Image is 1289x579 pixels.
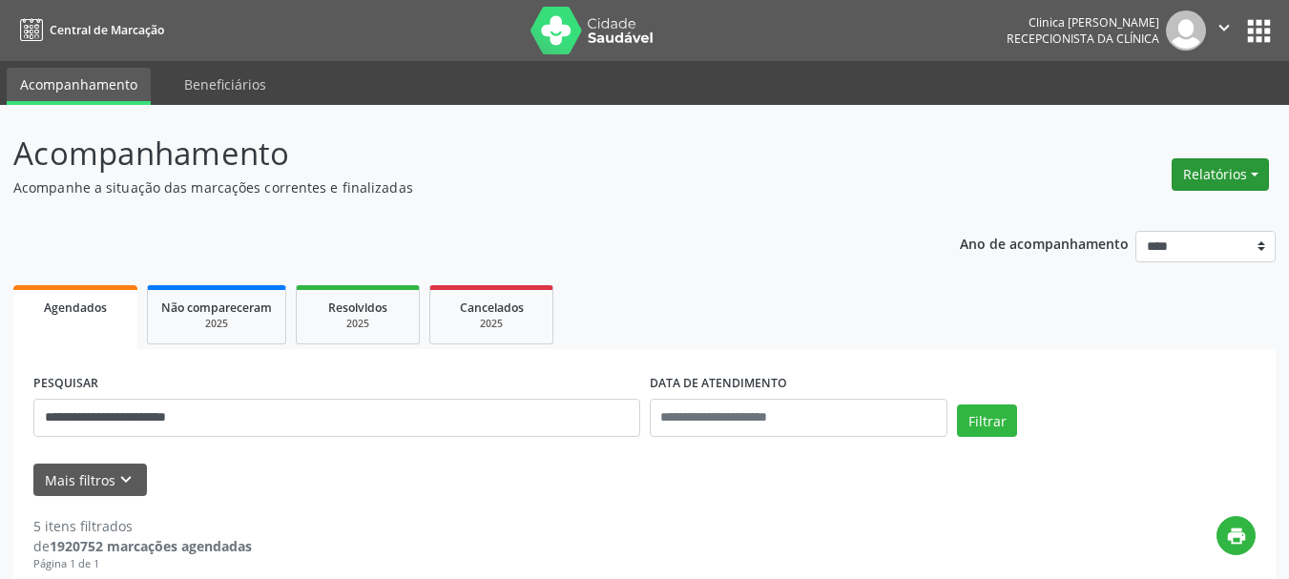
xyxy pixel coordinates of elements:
[1226,526,1247,547] i: print
[50,537,252,555] strong: 1920752 marcações agendadas
[171,68,280,101] a: Beneficiários
[1166,10,1206,51] img: img
[650,369,787,399] label: DATA DE ATENDIMENTO
[444,317,539,331] div: 2025
[13,130,897,177] p: Acompanhamento
[161,300,272,316] span: Não compareceram
[33,556,252,572] div: Página 1 de 1
[1216,516,1256,555] button: print
[1007,31,1159,47] span: Recepcionista da clínica
[7,68,151,105] a: Acompanhamento
[33,464,147,497] button: Mais filtroskeyboard_arrow_down
[161,317,272,331] div: 2025
[50,22,164,38] span: Central de Marcação
[1007,14,1159,31] div: Clinica [PERSON_NAME]
[1206,10,1242,51] button: 
[328,300,387,316] span: Resolvidos
[1172,158,1269,191] button: Relatórios
[13,177,897,197] p: Acompanhe a situação das marcações correntes e finalizadas
[33,369,98,399] label: PESQUISAR
[460,300,524,316] span: Cancelados
[44,300,107,316] span: Agendados
[13,14,164,46] a: Central de Marcação
[960,231,1129,255] p: Ano de acompanhamento
[310,317,405,331] div: 2025
[115,469,136,490] i: keyboard_arrow_down
[1214,17,1235,38] i: 
[957,404,1017,437] button: Filtrar
[33,516,252,536] div: 5 itens filtrados
[1242,14,1276,48] button: apps
[33,536,252,556] div: de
